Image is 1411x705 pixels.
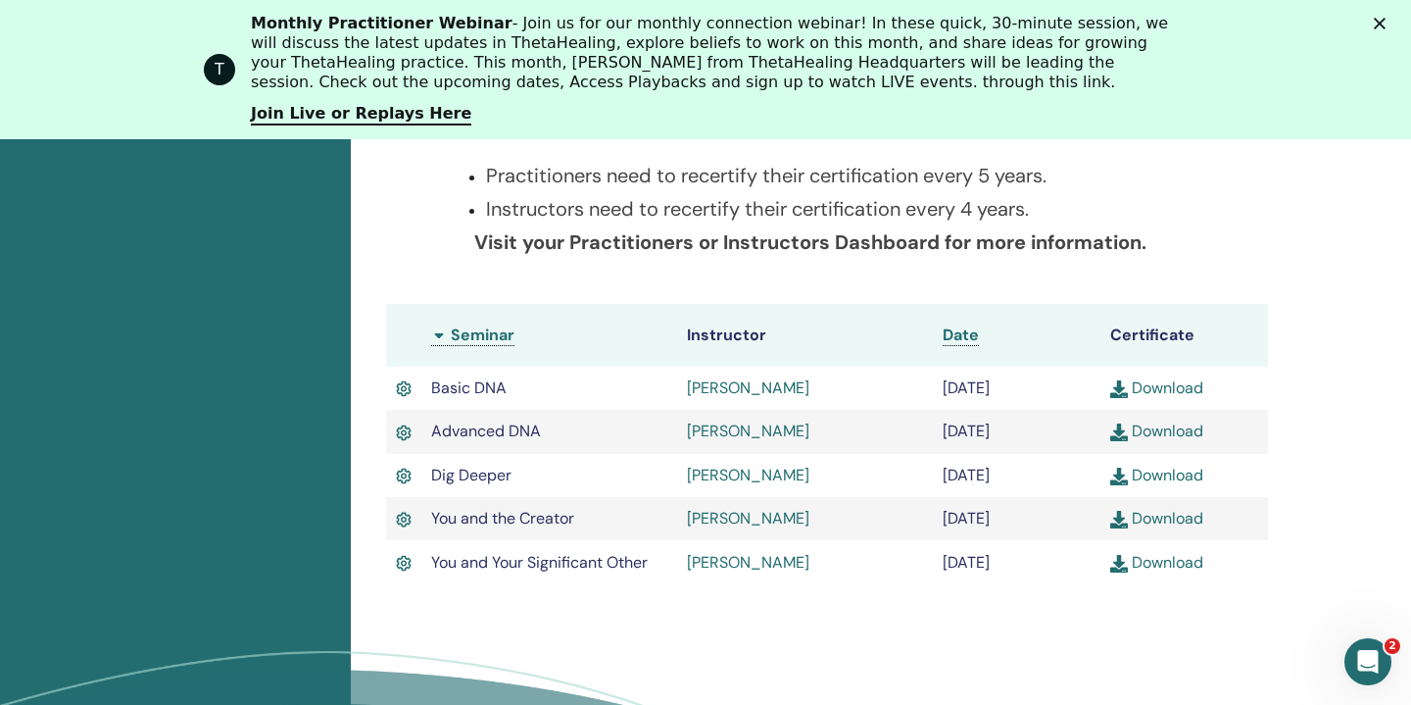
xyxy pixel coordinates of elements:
img: download.svg [1110,468,1128,485]
td: [DATE] [933,497,1100,540]
p: Instructors need to recertify their certification every 4 years. [486,194,1192,224]
span: Basic DNA [431,378,507,398]
img: download.svg [1110,555,1128,573]
img: Active Certificate [396,509,412,531]
img: download.svg [1110,380,1128,398]
span: Date [943,325,979,345]
div: Profile image for ThetaHealing [204,54,235,85]
p: Practitioners need to recertify their certification every 5 years. [486,161,1192,190]
th: Instructor [677,304,933,367]
a: [PERSON_NAME] [687,508,809,529]
a: [PERSON_NAME] [687,378,809,398]
a: [PERSON_NAME] [687,421,809,441]
div: - Join us for our monthly connection webinar! In these quick, 30-minute session, we will discuss ... [251,14,1176,92]
img: Active Certificate [396,465,412,487]
a: Date [943,325,979,346]
iframe: Intercom live chat [1344,638,1391,685]
span: You and Your Significant Other [431,552,648,573]
b: Visit your Practitioners or Instructors Dashboard for more information. [474,229,1146,255]
b: Monthly Practitioner Webinar [251,14,512,32]
td: [DATE] [933,410,1100,453]
img: download.svg [1110,424,1128,441]
td: [DATE] [933,540,1100,583]
span: 2 [1385,638,1400,654]
span: Advanced DNA [431,421,541,441]
a: [PERSON_NAME] [687,552,809,573]
a: [PERSON_NAME] [687,465,809,485]
a: Download [1110,421,1203,441]
img: Active Certificate [396,552,412,575]
span: Dig Deeper [431,465,511,485]
a: Download [1110,378,1203,398]
h3: Recertification [726,110,928,145]
td: [DATE] [933,367,1100,410]
img: Active Certificate [396,378,412,400]
a: Join Live or Replays Here [251,104,471,126]
th: Certificate [1100,304,1268,367]
img: Active Certificate [396,422,412,444]
span: You and the Creator [431,508,574,529]
a: Download [1110,465,1203,485]
a: Download [1110,552,1203,573]
a: Download [1110,508,1203,529]
div: Zavřít [1374,18,1393,29]
img: download.svg [1110,511,1128,529]
td: [DATE] [933,454,1100,497]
